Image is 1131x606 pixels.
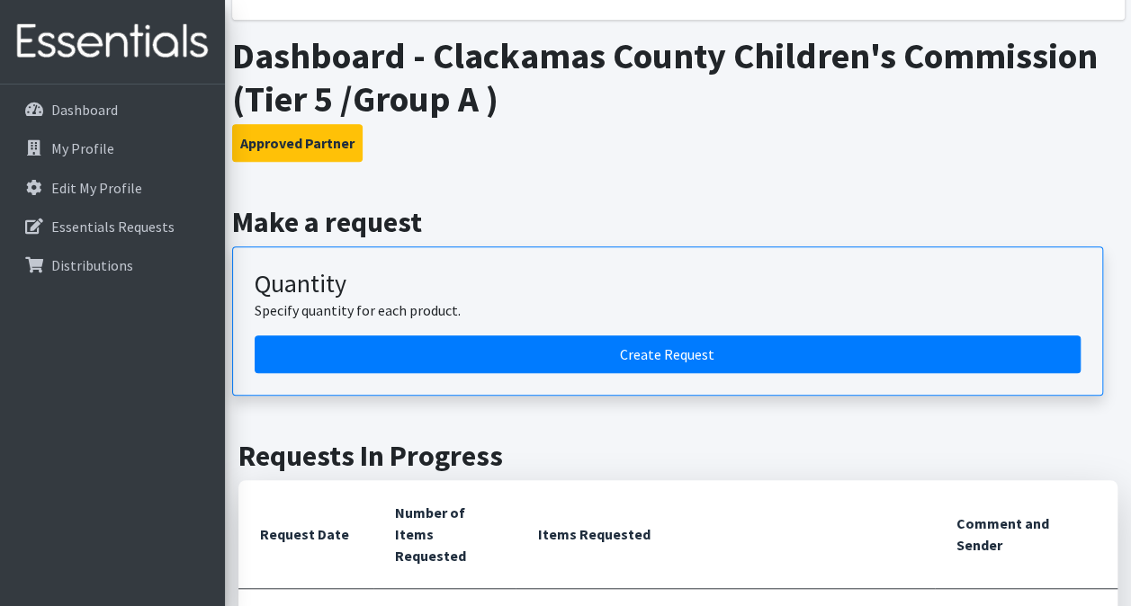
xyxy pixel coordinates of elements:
img: HumanEssentials [7,12,218,72]
th: Request Date [238,480,373,589]
th: Comment and Sender [935,480,1118,589]
h3: Quantity [255,269,1081,299]
p: Distributions [51,256,133,274]
a: Edit My Profile [7,170,218,206]
p: Dashboard [51,101,118,119]
a: Distributions [7,247,218,283]
p: Essentials Requests [51,218,175,236]
h2: Requests In Progress [238,439,1118,473]
a: My Profile [7,130,218,166]
a: Dashboard [7,92,218,128]
p: Edit My Profile [51,179,142,197]
button: Approved Partner [232,124,363,162]
th: Number of Items Requested [373,480,516,589]
p: Specify quantity for each product. [255,299,1081,321]
a: Create a request by quantity [255,335,1081,373]
th: Items Requested [516,480,934,589]
h1: Dashboard - Clackamas County Children's Commission (Tier 5 /Group A ) [232,34,1125,120]
h2: Make a request [232,205,1125,239]
a: Essentials Requests [7,209,218,245]
p: My Profile [51,139,114,157]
